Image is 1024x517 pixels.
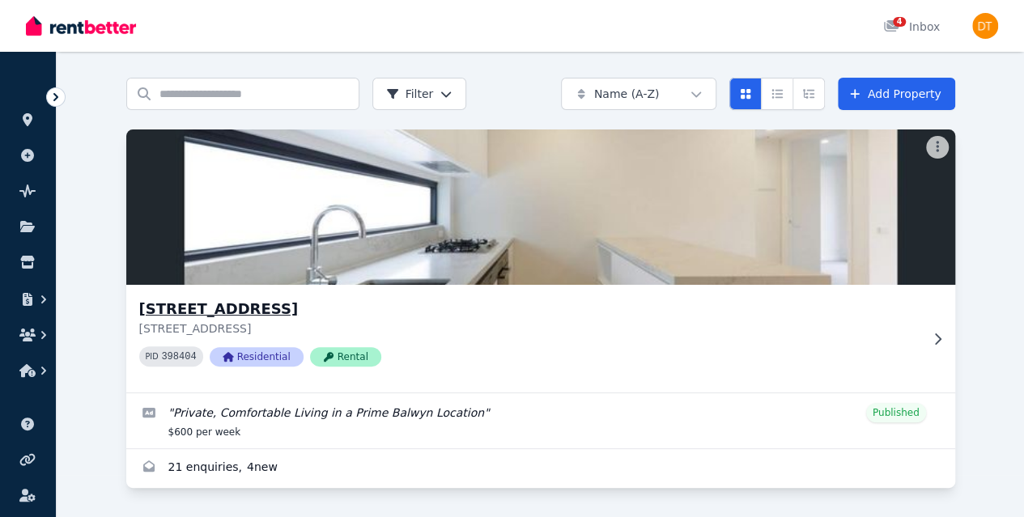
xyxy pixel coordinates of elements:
[26,14,136,38] img: RentBetter
[139,298,920,320] h3: [STREET_ADDRESS]
[372,78,467,110] button: Filter
[594,86,660,102] span: Name (A-Z)
[210,347,304,367] span: Residential
[126,449,955,488] a: Enquiries for 101/198 Whitehorse Rd, Balwyn
[761,78,793,110] button: Compact list view
[838,78,955,110] a: Add Property
[126,393,955,448] a: Edit listing: Private, Comfortable Living in a Prime Balwyn Location
[146,352,159,361] small: PID
[729,78,825,110] div: View options
[139,320,920,337] p: [STREET_ADDRESS]
[972,13,998,39] img: Doric Tu
[561,78,716,110] button: Name (A-Z)
[893,17,906,27] span: 4
[126,129,955,392] a: 101/198 Whitehorse Rd, Balwyn[STREET_ADDRESS][STREET_ADDRESS]PID 398404ResidentialRental
[310,347,381,367] span: Rental
[792,78,825,110] button: Expanded list view
[883,19,940,35] div: Inbox
[729,78,762,110] button: Card view
[926,136,949,159] button: More options
[386,86,434,102] span: Filter
[105,125,975,289] img: 101/198 Whitehorse Rd, Balwyn
[161,351,196,362] code: 398404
